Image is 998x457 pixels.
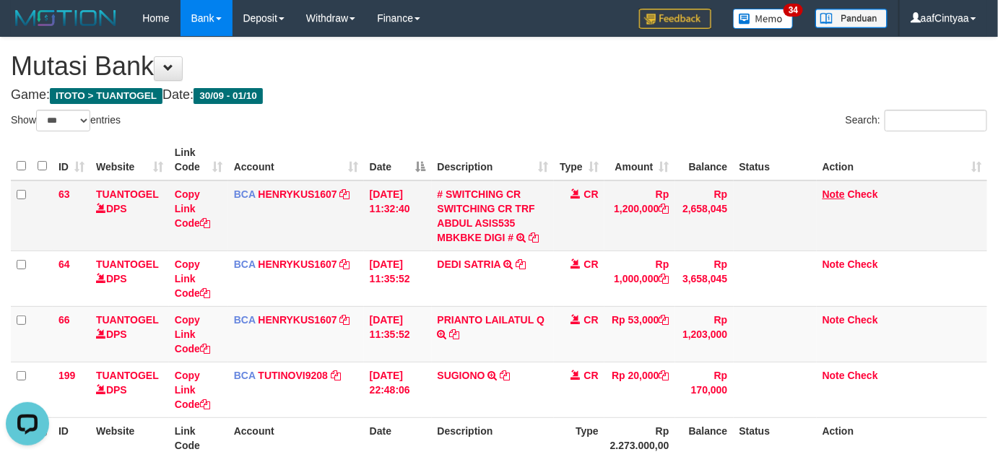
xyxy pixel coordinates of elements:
th: Status [734,139,817,180]
a: PRIANTO LAILATUL Q [438,314,545,326]
td: [DATE] 11:32:40 [364,180,432,251]
a: TUANTOGEL [96,370,159,381]
span: ITOTO > TUANTOGEL [50,88,162,104]
img: Feedback.jpg [639,9,711,29]
span: BCA [234,314,256,326]
td: DPS [90,362,169,417]
input: Search: [885,110,987,131]
th: Link Code: activate to sort column ascending [169,139,228,180]
th: Account: activate to sort column ascending [228,139,364,180]
h1: Mutasi Bank [11,52,987,81]
a: Copy Rp 20,000 to clipboard [659,370,669,381]
span: 30/09 - 01/10 [194,88,263,104]
a: Copy SUGIONO to clipboard [500,370,510,381]
img: panduan.png [815,9,888,28]
td: [DATE] 11:35:52 [364,306,432,362]
th: Type: activate to sort column ascending [554,139,604,180]
a: Copy HENRYKUS1607 to clipboard [340,188,350,200]
td: Rp 20,000 [604,362,675,417]
td: Rp 53,000 [604,306,675,362]
label: Search: [846,110,987,131]
img: MOTION_logo.png [11,7,121,29]
a: Check [848,314,878,326]
a: # SWITCHING CR SWITCHING CR TRF ABDUL ASIS535 MBKBKE DIGI # [438,188,535,243]
a: Copy TUTINOVI9208 to clipboard [331,370,341,381]
a: Note [823,258,845,270]
a: HENRYKUS1607 [258,188,337,200]
a: Check [848,258,878,270]
h4: Game: Date: [11,88,987,103]
a: Copy Link Code [175,258,210,299]
a: Copy HENRYKUS1607 to clipboard [340,258,350,270]
a: Check [848,188,878,200]
td: Rp 2,658,045 [675,180,734,251]
a: Check [848,370,878,381]
span: 64 [58,258,70,270]
td: [DATE] 11:35:52 [364,251,432,306]
span: BCA [234,258,256,270]
a: Copy DEDI SATRIA to clipboard [516,258,526,270]
span: CR [584,314,599,326]
th: Date: activate to sort column descending [364,139,432,180]
td: Rp 1,200,000 [604,180,675,251]
a: Copy # SWITCHING CR SWITCHING CR TRF ABDUL ASIS535 MBKBKE DIGI # to clipboard [529,232,539,243]
th: Balance [675,139,734,180]
td: Rp 1,000,000 [604,251,675,306]
span: BCA [234,188,256,200]
a: SUGIONO [438,370,485,381]
a: HENRYKUS1607 [258,258,337,270]
td: DPS [90,306,169,362]
a: Note [823,370,845,381]
button: Open LiveChat chat widget [6,6,49,49]
td: Rp 170,000 [675,362,734,417]
a: TUTINOVI9208 [258,370,327,381]
a: TUANTOGEL [96,314,159,326]
a: Note [823,314,845,326]
th: Action: activate to sort column ascending [817,139,987,180]
span: CR [584,188,599,200]
th: Description: activate to sort column ascending [432,139,554,180]
a: Note [823,188,845,200]
span: 66 [58,314,70,326]
td: DPS [90,180,169,251]
img: Button%20Memo.svg [733,9,794,29]
a: TUANTOGEL [96,188,159,200]
a: Copy Link Code [175,314,210,354]
td: DPS [90,251,169,306]
th: ID: activate to sort column ascending [53,139,90,180]
a: TUANTOGEL [96,258,159,270]
td: [DATE] 22:48:06 [364,362,432,417]
span: CR [584,258,599,270]
span: BCA [234,370,256,381]
a: HENRYKUS1607 [258,314,337,326]
select: Showentries [36,110,90,131]
a: Copy PRIANTO LAILATUL Q to clipboard [449,328,459,340]
td: Rp 3,658,045 [675,251,734,306]
a: Copy Rp 53,000 to clipboard [659,314,669,326]
label: Show entries [11,110,121,131]
a: DEDI SATRIA [438,258,501,270]
th: Website: activate to sort column ascending [90,139,169,180]
a: Copy Rp 1,000,000 to clipboard [659,273,669,284]
a: Copy Link Code [175,370,210,410]
th: Amount: activate to sort column ascending [604,139,675,180]
a: Copy Link Code [175,188,210,229]
span: 34 [784,4,803,17]
span: 199 [58,370,75,381]
td: Rp 1,203,000 [675,306,734,362]
span: CR [584,370,599,381]
span: 63 [58,188,70,200]
a: Copy Rp 1,200,000 to clipboard [659,203,669,214]
a: Copy HENRYKUS1607 to clipboard [340,314,350,326]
